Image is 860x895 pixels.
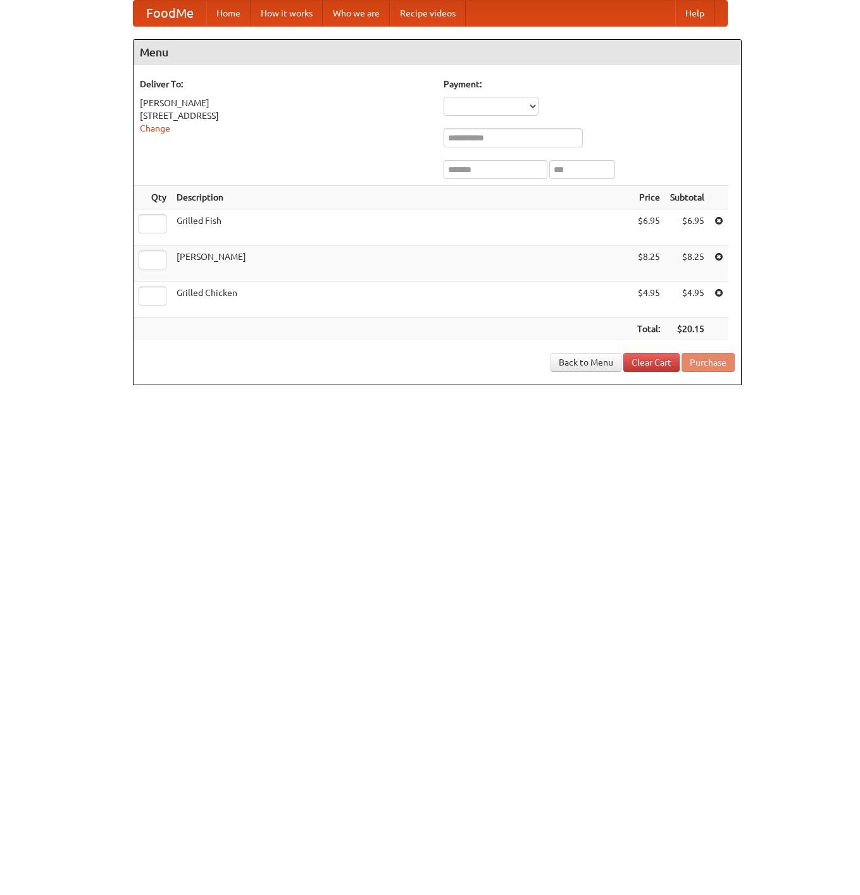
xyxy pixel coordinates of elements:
[140,78,431,90] h5: Deliver To:
[444,78,735,90] h5: Payment:
[323,1,390,26] a: Who we are
[665,245,709,281] td: $8.25
[171,209,632,245] td: Grilled Fish
[675,1,714,26] a: Help
[632,318,665,341] th: Total:
[632,186,665,209] th: Price
[665,209,709,245] td: $6.95
[171,281,632,318] td: Grilled Chicken
[623,353,680,372] a: Clear Cart
[632,245,665,281] td: $8.25
[171,245,632,281] td: [PERSON_NAME]
[665,281,709,318] td: $4.95
[206,1,251,26] a: Home
[251,1,323,26] a: How it works
[134,40,741,65] h4: Menu
[140,97,431,109] div: [PERSON_NAME]
[665,186,709,209] th: Subtotal
[134,1,206,26] a: FoodMe
[171,186,632,209] th: Description
[140,109,431,122] div: [STREET_ADDRESS]
[682,353,735,372] button: Purchase
[665,318,709,341] th: $20.15
[551,353,621,372] a: Back to Menu
[140,123,170,133] a: Change
[632,281,665,318] td: $4.95
[134,186,171,209] th: Qty
[632,209,665,245] td: $6.95
[390,1,466,26] a: Recipe videos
